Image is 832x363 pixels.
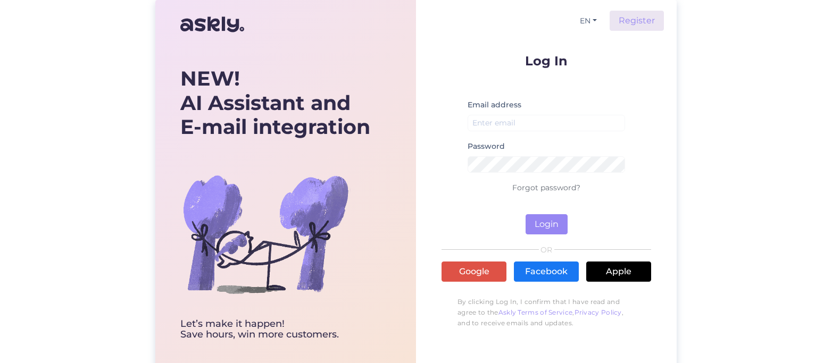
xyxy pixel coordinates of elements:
[468,115,625,131] input: Enter email
[442,261,506,282] a: Google
[526,214,568,234] button: Login
[468,99,521,111] label: Email address
[442,54,651,67] p: Log In
[575,308,622,316] a: Privacy Policy
[576,13,601,29] button: EN
[586,261,651,282] a: Apple
[180,319,370,340] div: Let’s make it happen! Save hours, win more customers.
[180,149,351,319] img: bg-askly
[514,261,579,282] a: Facebook
[442,291,651,334] p: By clicking Log In, I confirm that I have read and agree to the , , and to receive emails and upd...
[512,183,580,192] a: Forgot password?
[498,308,573,316] a: Askly Terms of Service
[610,11,664,31] a: Register
[180,66,370,139] div: AI Assistant and E-mail integration
[180,12,244,37] img: Askly
[468,141,505,152] label: Password
[180,66,240,91] b: NEW!
[539,246,554,254] span: OR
